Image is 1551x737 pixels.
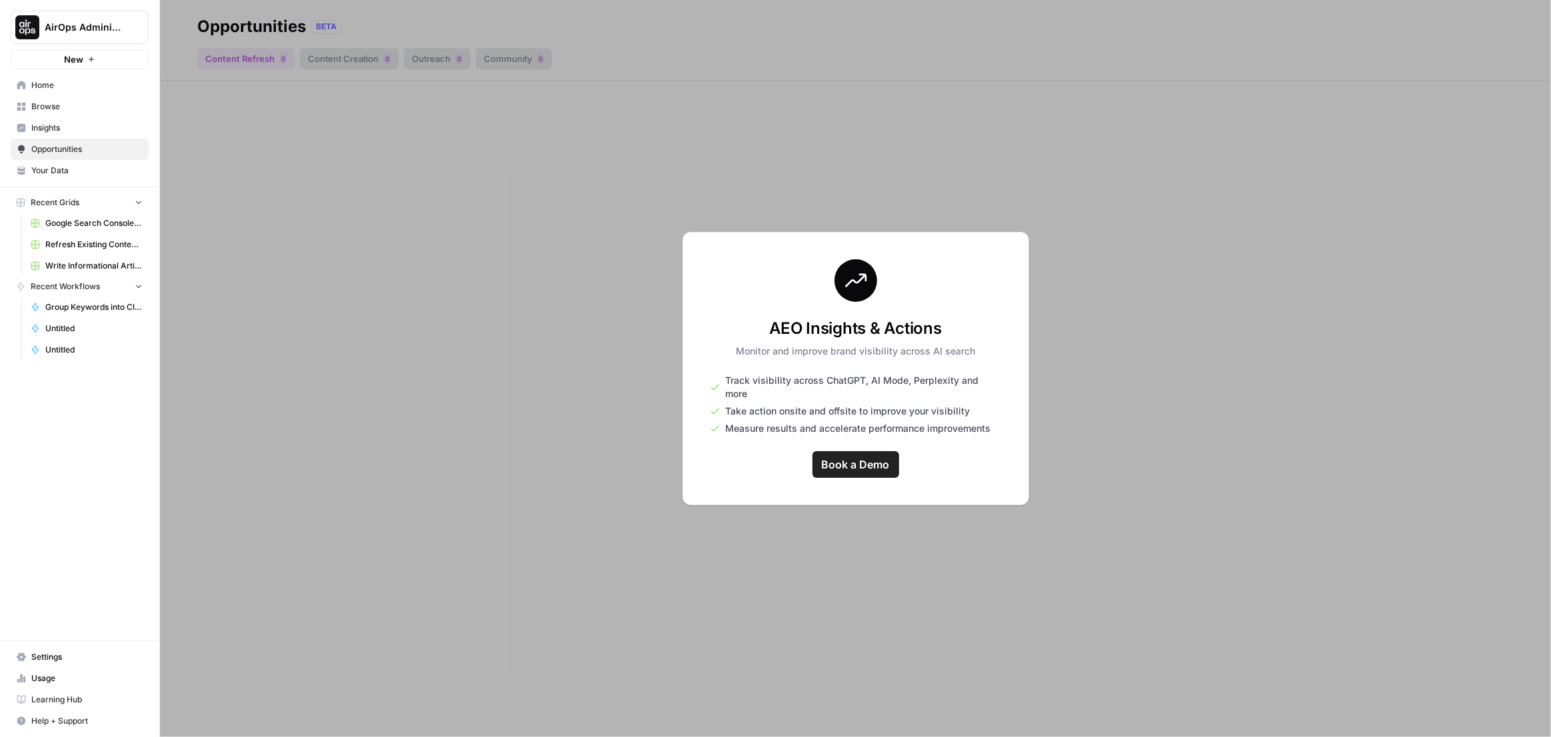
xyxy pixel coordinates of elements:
span: Home [31,79,143,91]
button: Recent Grids [11,193,149,213]
span: Track visibility across ChatGPT, AI Mode, Perplexity and more [726,374,1002,400]
span: Refresh Existing Content (3) [45,239,143,251]
button: Help + Support [11,710,149,732]
span: Learning Hub [31,694,143,706]
span: Take action onsite and offsite to improve your visibility [726,404,970,418]
a: Google Search Console - [DOMAIN_NAME] [25,213,149,234]
span: Recent Grids [31,197,79,209]
a: Learning Hub [11,689,149,710]
a: Usage [11,668,149,689]
a: Settings [11,646,149,668]
span: Your Data [31,165,143,177]
p: Monitor and improve brand visibility across AI search [736,345,975,358]
a: Home [11,75,149,96]
a: Your Data [11,160,149,181]
span: AirOps Administrative [45,21,125,34]
span: New [64,53,83,66]
a: Write Informational Article [25,255,149,277]
span: Untitled [45,323,143,335]
span: Write Informational Article [45,260,143,272]
a: Browse [11,96,149,117]
span: Usage [31,672,143,684]
a: Untitled [25,318,149,339]
span: Group Keywords into Clusters [45,301,143,313]
span: Settings [31,651,143,663]
span: Google Search Console - [DOMAIN_NAME] [45,217,143,229]
span: Recent Workflows [31,281,100,293]
a: Insights [11,117,149,139]
span: Untitled [45,344,143,356]
button: Workspace: AirOps Administrative [11,11,149,44]
a: Book a Demo [812,451,899,478]
h3: AEO Insights & Actions [736,318,975,339]
a: Group Keywords into Clusters [25,297,149,318]
a: Refresh Existing Content (3) [25,234,149,255]
span: Help + Support [31,715,143,727]
img: AirOps Administrative Logo [15,15,39,39]
span: Insights [31,122,143,134]
a: Opportunities [11,139,149,160]
span: Book a Demo [822,456,890,472]
span: Measure results and accelerate performance improvements [726,422,991,435]
button: Recent Workflows [11,277,149,297]
span: Opportunities [31,143,143,155]
span: Browse [31,101,143,113]
a: Untitled [25,339,149,361]
button: New [11,49,149,69]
